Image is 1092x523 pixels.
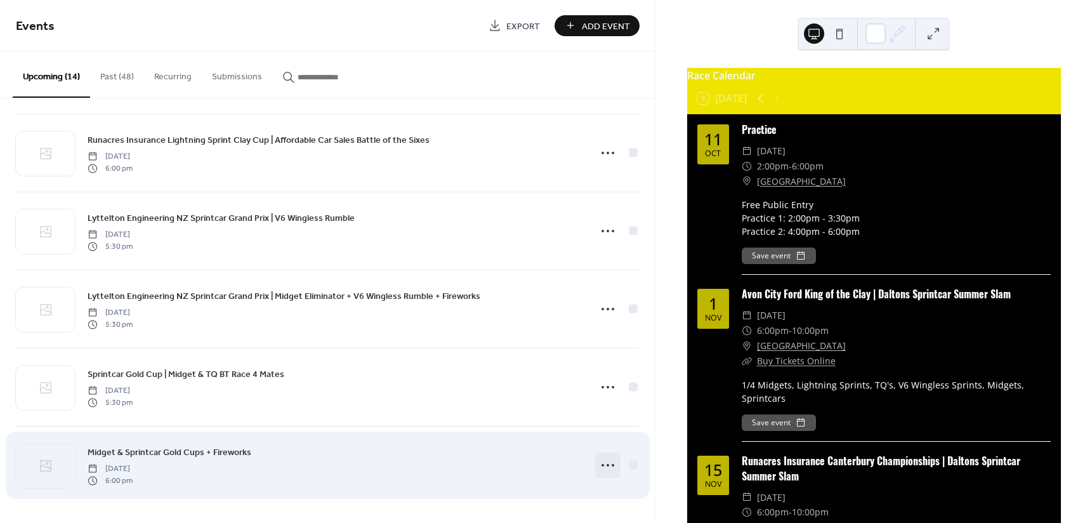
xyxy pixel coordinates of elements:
span: [DATE] [88,385,133,397]
button: Add Event [555,15,640,36]
span: Sprintcar Gold Cup | Midget & TQ BT Race 4 Mates [88,368,284,381]
span: [DATE] [88,151,133,162]
div: Free Public Entry Practice 1: 2:00pm - 3:30pm Practice 2: 4:00pm - 6:00pm [742,198,1051,238]
span: Lyttelton Engineering NZ Sprintcar Grand Prix | Midget Eliminator + V6 Wingless Rumble + Fireworks [88,290,480,303]
span: 2:00pm [757,159,789,174]
div: 1 [709,296,718,312]
span: [DATE] [757,143,786,159]
div: ​ [742,490,752,505]
a: Buy Tickets Online [757,355,836,367]
div: Oct [705,150,721,158]
span: 10:00pm [792,505,829,520]
span: 6:00 pm [88,162,133,174]
a: Runacres Insurance Lightning Sprint Clay Cup | Affordable Car Sales Battle of the Sixes [88,133,430,147]
div: Race Calendar [687,68,1061,83]
a: Sprintcar Gold Cup | Midget & TQ BT Race 4 Mates [88,367,284,381]
div: ​ [742,323,752,338]
button: Past (48) [90,51,144,96]
span: Midget & Sprintcar Gold Cups + Fireworks [88,446,251,460]
span: Add Event [582,20,630,33]
span: - [789,159,792,174]
span: [DATE] [757,308,786,323]
span: 5:30 pm [88,241,133,252]
a: Midget & Sprintcar Gold Cups + Fireworks [88,445,251,460]
a: Avon City Ford King of the Clay | Daltons Sprintcar Summer Slam [742,286,1011,301]
div: Practice [742,122,1051,137]
div: Nov [705,314,721,322]
span: 10:00pm [792,323,829,338]
a: Export [479,15,549,36]
div: 15 [704,462,722,478]
div: 11 [704,131,722,147]
span: Lyttelton Engineering NZ Sprintcar Grand Prix | V6 Wingless Rumble [88,212,355,225]
a: [GEOGRAPHIC_DATA] [757,174,846,189]
button: Recurring [144,51,202,96]
div: ​ [742,338,752,354]
span: Events [16,14,55,39]
button: Submissions [202,51,272,96]
span: - [789,323,792,338]
button: Save event [742,414,816,431]
div: ​ [742,354,752,369]
a: [GEOGRAPHIC_DATA] [757,338,846,354]
span: [DATE] [757,490,786,505]
span: [DATE] [88,463,133,475]
span: - [789,505,792,520]
span: 5:30 pm [88,319,133,330]
a: Runacres Insurance Canterbury Championships | Daltons Sprintcar Summer Slam [742,453,1020,484]
span: 6:00pm [757,505,789,520]
button: Save event [742,248,816,264]
a: Lyttelton Engineering NZ Sprintcar Grand Prix | V6 Wingless Rumble [88,211,355,225]
span: [DATE] [88,307,133,319]
span: 5:30 pm [88,397,133,408]
span: Runacres Insurance Lightning Sprint Clay Cup | Affordable Car Sales Battle of the Sixes [88,134,430,147]
a: Lyttelton Engineering NZ Sprintcar Grand Prix | Midget Eliminator + V6 Wingless Rumble + Fireworks [88,289,480,303]
div: ​ [742,308,752,323]
div: 1/4 Midgets, Lightning Sprints, TQ's, V6 Wingless Sprints, Midgets, Sprintcars [742,378,1051,405]
div: ​ [742,174,752,189]
span: 6:00 pm [88,475,133,486]
span: 6:00pm [792,159,824,174]
div: ​ [742,505,752,520]
span: Export [506,20,540,33]
div: ​ [742,143,752,159]
span: [DATE] [88,229,133,241]
button: Upcoming (14) [13,51,90,98]
div: ​ [742,159,752,174]
div: Nov [705,480,721,489]
span: 6:00pm [757,323,789,338]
